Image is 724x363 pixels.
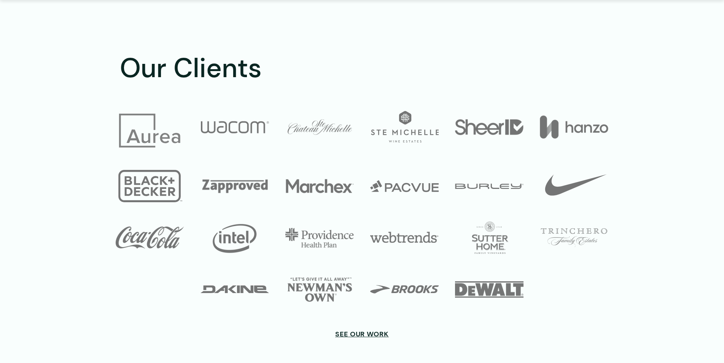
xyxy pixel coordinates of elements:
img: Providence Logo [285,222,354,254]
img: Aurea Logo [116,111,184,151]
h2: Our Clients [120,52,623,84]
img: Sutter Home Logo [455,222,524,254]
a: See our work [335,330,389,338]
img: Intel Logo [200,222,269,254]
img: Pacvue logo [370,170,439,202]
img: Marchex Logo [286,170,354,202]
img: Ste. Michelle Logo [370,111,439,143]
img: Burley Logo [455,170,524,202]
img: Dakine Logo [200,273,269,306]
img: Coca-Cola Logo [116,222,184,254]
img: DeWALT Logo [455,273,524,306]
img: Zapproved Logo [201,170,269,202]
img: Black and decker Logo [116,170,184,202]
img: Trinchero Logo [540,222,608,254]
img: SheerID Logo [455,111,524,143]
img: Nike Logo [540,170,608,202]
img: Brooks Logo [370,273,439,306]
img: Hanzo Logo [540,111,608,143]
img: Webtrends Logo [370,222,439,254]
img: Wacom Logo [201,111,269,143]
img: Chateau Ste Michelle Logo [286,111,354,143]
img: Newmans Own Logo [286,273,354,306]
